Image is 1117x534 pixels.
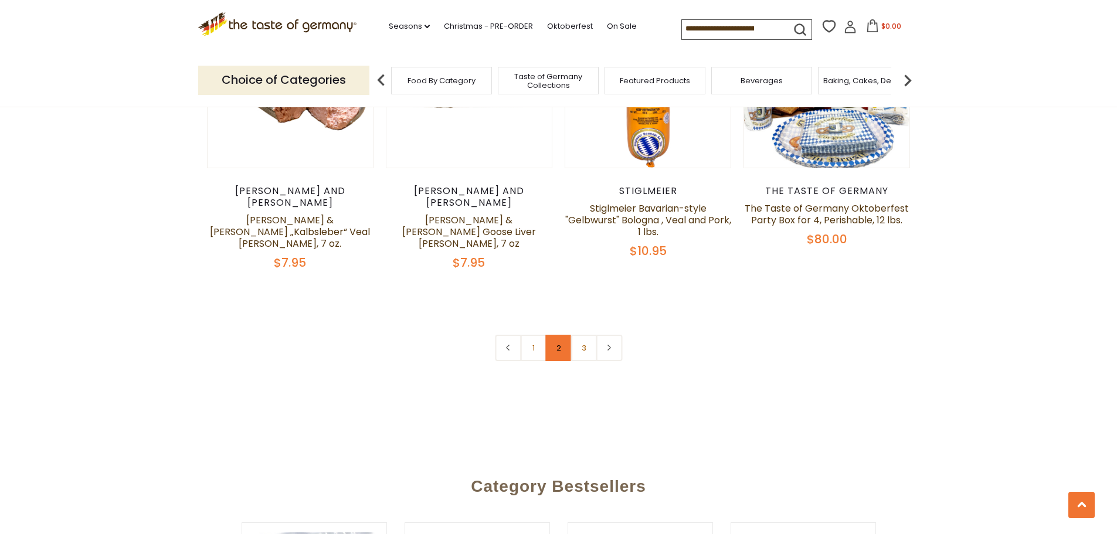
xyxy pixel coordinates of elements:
[389,20,430,33] a: Seasons
[571,335,597,361] a: 3
[501,72,595,90] a: Taste of Germany Collections
[547,20,593,33] a: Oktoberfest
[386,185,553,209] div: [PERSON_NAME] and [PERSON_NAME]
[743,185,911,197] div: The Taste of Germany
[565,202,731,239] a: Stiglmeier Bavarian-style "Gelbwurst" Bologna , Veal and Pork, 1 lbs.
[741,76,783,85] a: Beverages
[444,20,533,33] a: Christmas - PRE-ORDER
[402,213,536,250] a: [PERSON_NAME] & [PERSON_NAME] Goose Liver [PERSON_NAME], 7 oz
[565,185,732,197] div: Stiglmeier
[520,335,546,361] a: 1
[607,20,637,33] a: On Sale
[620,76,690,85] a: Featured Products
[859,19,909,37] button: $0.00
[274,254,306,271] span: $7.95
[210,213,370,250] a: [PERSON_NAME] & [PERSON_NAME] „Kalbsleber“ Veal [PERSON_NAME], 7 oz.
[545,335,572,361] a: 2
[207,185,374,209] div: [PERSON_NAME] and [PERSON_NAME]
[807,231,847,247] span: $80.00
[745,202,909,227] a: The Taste of Germany Oktoberfest Party Box for 4, Perishable, 12 lbs.
[823,76,914,85] a: Baking, Cakes, Desserts
[896,69,919,92] img: next arrow
[408,76,476,85] a: Food By Category
[151,460,966,508] div: Category Bestsellers
[630,243,667,259] span: $10.95
[198,66,369,94] p: Choice of Categories
[453,254,485,271] span: $7.95
[881,21,901,31] span: $0.00
[369,69,393,92] img: previous arrow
